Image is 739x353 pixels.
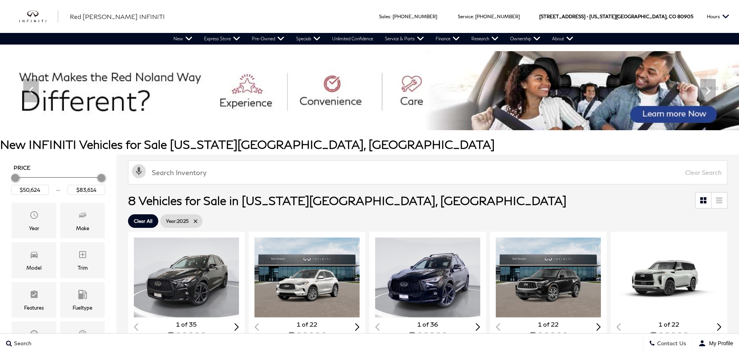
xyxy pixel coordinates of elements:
a: Pre-Owned [246,33,290,45]
div: Minimum Price [11,174,19,182]
div: Next slide [717,323,722,331]
span: Model [29,248,39,263]
span: Trim [78,248,87,263]
h5: Price [14,164,103,171]
svg: Click to toggle on voice search [132,164,146,178]
div: TrimTrim [60,242,105,278]
span: Search [12,340,31,347]
div: Fueltype [73,303,92,312]
div: YearYear [12,203,56,238]
div: 1 / 2 [254,238,361,317]
div: 1 / 2 [496,238,602,317]
span: Clear All [134,216,152,226]
div: Next slide [234,323,239,331]
a: [STREET_ADDRESS] • [US_STATE][GEOGRAPHIC_DATA], CO 80905 [539,14,693,19]
div: Trim [78,263,88,272]
span: : [390,14,391,19]
a: Express Store [198,33,246,45]
div: MakeMake [60,203,105,238]
span: Contact Us [655,340,686,347]
a: Red [PERSON_NAME] INFINITI [70,12,165,21]
a: infiniti [19,10,58,23]
a: Finance [430,33,466,45]
span: Features [29,288,39,303]
img: 2025 INFINITI QX50 LUXE AWD 1 [254,238,361,317]
input: Minimum [11,185,49,195]
div: FeaturesFeatures [12,282,56,318]
span: : [473,14,474,19]
div: Model [26,263,42,272]
div: ModelModel [12,242,56,278]
a: Research [466,33,504,45]
img: 2025 INFINITI QX50 SPORT AWD 1 [134,238,240,317]
span: 8 Vehicles for Sale in [US_STATE][GEOGRAPHIC_DATA], [GEOGRAPHIC_DATA] [128,193,566,207]
div: Year [29,224,39,232]
a: Specials [290,33,326,45]
div: 1 of 22 [616,320,722,329]
img: 2025 INFINITI QX80 PURE 4WD 1 [616,238,723,317]
span: Year [29,208,39,224]
span: Mileage [78,327,87,343]
div: Make [76,224,89,232]
span: Sales [379,14,390,19]
a: [PHONE_NUMBER] [475,14,520,19]
span: 2025 [166,216,189,226]
a: Unlimited Confidence [326,33,379,45]
span: My Profile [706,340,733,346]
img: INFINITI [19,10,58,23]
div: Maximum Price [97,174,105,182]
div: Next slide [476,323,480,331]
div: Features [24,303,44,312]
span: Fueltype [78,288,87,303]
div: Next slide [596,323,601,331]
div: 1 of 35 [134,320,239,329]
div: Price [11,171,105,195]
img: 2025 INFINITI QX60 AUTOGRAPH AWD 1 [496,238,602,317]
span: Year : [166,218,177,224]
img: 2025 INFINITI QX50 SPORT AWD 1 [375,238,481,317]
div: 1 / 2 [616,238,723,317]
a: [PHONE_NUMBER] [393,14,437,19]
div: Next slide [355,323,360,331]
nav: Main Navigation [168,33,579,45]
div: 1 of 22 [254,320,360,329]
span: Transmission [29,327,39,343]
a: Ownership [504,33,546,45]
div: FueltypeFueltype [60,282,105,318]
div: 1 / 2 [134,238,240,317]
span: Red [PERSON_NAME] INFINITI [70,13,165,20]
span: Service [458,14,473,19]
div: 1 of 22 [496,320,601,329]
a: New [168,33,198,45]
button: user-profile-menu [692,334,739,353]
a: About [546,33,579,45]
input: Maximum [67,185,105,195]
input: Search Inventory [128,160,727,184]
a: Service & Parts [379,33,430,45]
span: Make [78,208,87,224]
div: 1 of 36 [375,320,480,329]
div: 1 / 2 [375,238,481,317]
